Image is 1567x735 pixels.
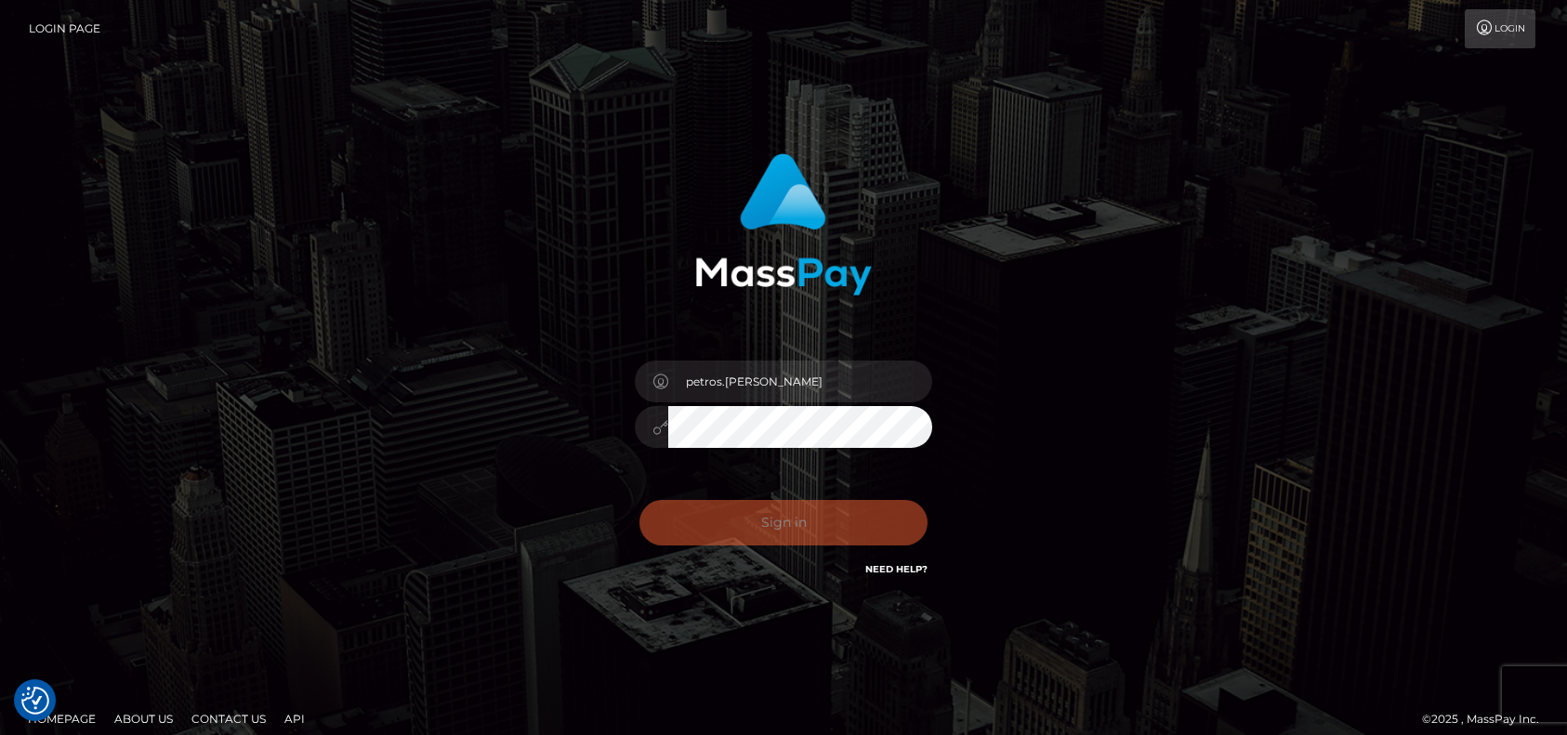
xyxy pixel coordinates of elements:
[107,704,180,733] a: About Us
[184,704,273,733] a: Contact Us
[20,704,103,733] a: Homepage
[1422,709,1553,729] div: © 2025 , MassPay Inc.
[668,361,932,402] input: Username...
[865,563,928,575] a: Need Help?
[695,153,872,295] img: MassPay Login
[29,9,100,48] a: Login Page
[21,687,49,715] img: Revisit consent button
[277,704,312,733] a: API
[1465,9,1535,48] a: Login
[21,687,49,715] button: Consent Preferences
